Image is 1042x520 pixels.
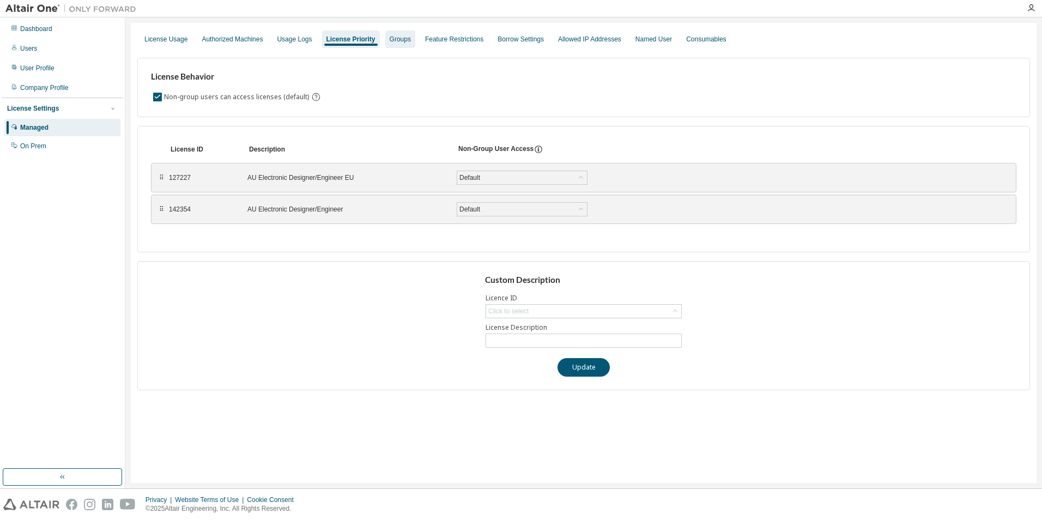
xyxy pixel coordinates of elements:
[686,35,726,44] div: Consumables
[66,499,77,510] img: facebook.svg
[635,35,672,44] div: Named User
[486,294,682,303] label: Licence ID
[457,203,587,216] div: Default
[20,44,37,53] div: Users
[20,64,54,72] div: User Profile
[7,104,59,113] div: License Settings
[458,172,482,184] div: Default
[5,3,142,14] img: Altair One
[84,499,95,510] img: instagram.svg
[249,145,445,154] div: Description
[175,495,247,504] div: Website Terms of Use
[488,307,529,316] div: Click to select
[158,205,165,214] div: ⠿
[247,495,300,504] div: Cookie Consent
[277,35,312,44] div: Usage Logs
[425,35,483,44] div: Feature Restrictions
[102,499,113,510] img: linkedin.svg
[120,499,136,510] img: youtube.svg
[169,173,234,182] div: 127227
[146,495,175,504] div: Privacy
[458,203,482,215] div: Default
[326,35,375,44] div: License Priority
[171,145,236,154] div: License ID
[311,92,321,102] svg: By default any user not assigned to any group can access any license. Turn this setting off to di...
[3,499,59,510] img: altair_logo.svg
[158,173,165,182] div: ⠿
[146,504,300,513] p: © 2025 Altair Engineering, Inc. All Rights Reserved.
[498,35,544,44] div: Borrow Settings
[458,144,534,154] div: Non-Group User Access
[151,71,319,82] h3: License Behavior
[169,205,234,214] div: 142354
[486,323,682,332] label: License Description
[390,35,411,44] div: Groups
[457,171,587,184] div: Default
[247,205,444,214] div: AU Electronic Designer/Engineer
[20,142,46,150] div: On Prem
[486,305,681,318] div: Click to select
[144,35,187,44] div: License Usage
[20,123,49,132] div: Managed
[20,25,52,33] div: Dashboard
[485,275,683,286] h3: Custom Description
[164,90,311,104] label: Non-group users can access licenses (default)
[20,83,69,92] div: Company Profile
[247,173,444,182] div: AU Electronic Designer/Engineer EU
[558,35,621,44] div: Allowed IP Addresses
[558,358,610,377] button: Update
[202,35,263,44] div: Authorized Machines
